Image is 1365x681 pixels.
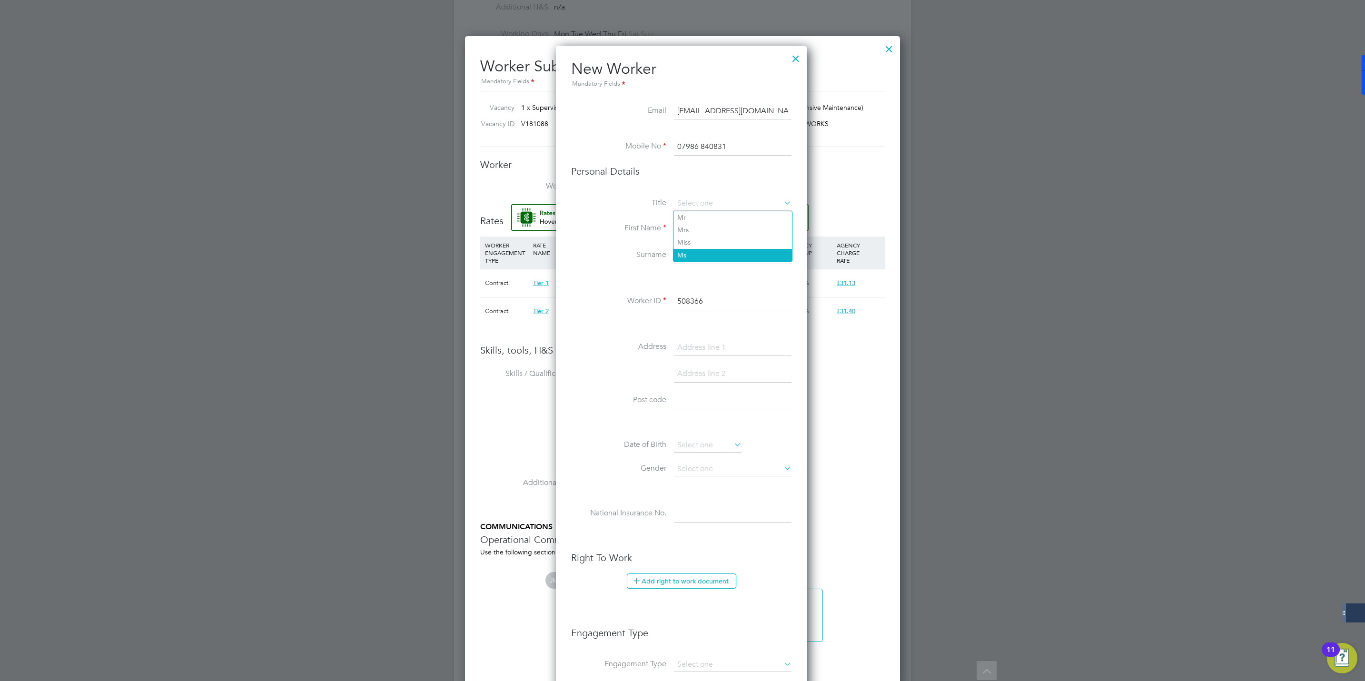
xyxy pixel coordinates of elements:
span: Tier 2 [533,307,549,315]
label: Email [571,106,666,116]
label: Worker ID [571,296,666,306]
button: Add right to work document [627,573,736,589]
label: Post code [571,395,666,405]
input: Select one [674,658,791,671]
button: Open Resource Center, 11 new notifications [1327,643,1357,673]
label: Title [571,198,666,208]
span: 1 x Supervisor WC [521,103,577,112]
label: Worker [480,181,575,191]
input: Address line 1 [674,339,791,356]
span: V181088 [521,119,548,128]
span: JM [545,572,562,589]
span: £31.13 [837,279,855,287]
div: AGENCY CHARGE RATE [834,237,882,269]
button: Rate Assistant [511,204,809,231]
h3: Engagement Type [571,617,791,639]
span: Tier 1 [533,279,549,287]
input: Select one [674,438,742,453]
span: £31.40 [837,307,855,315]
label: First Name [571,223,666,233]
label: Gender [571,464,666,474]
div: Contract [483,297,531,325]
div: RATE NAME [531,237,594,261]
input: Select one [674,462,791,476]
h3: Personal Details [571,165,791,178]
label: Surname [571,250,666,260]
h3: Skills, tools, H&S [480,344,885,356]
label: Address [571,342,666,352]
h2: Worker Submission [480,49,885,87]
li: Mr [673,211,792,224]
h3: Rates [480,204,885,227]
div: Contract [483,269,531,297]
div: Mandatory Fields [480,77,885,87]
label: Date of Birth [571,440,666,450]
input: Address line 2 [674,365,791,383]
h3: Right To Work [571,552,791,564]
input: Select one [674,197,791,211]
h3: Worker [480,158,885,171]
label: Engagement Type [571,659,666,669]
h5: COMMUNICATIONS [480,522,885,532]
label: Additional H&S [480,478,575,488]
div: Mandatory Fields [571,79,791,89]
label: Vacancy ID [476,119,514,128]
label: Mobile No [571,141,666,151]
label: Skills / Qualifications [480,369,575,379]
h3: Operational Communications [480,533,885,546]
li: Miss [673,236,792,248]
div: Use the following section to share any operational communications between Supply Chain participants. [480,548,885,556]
div: 11 [1326,650,1335,662]
li: Mrs [673,224,792,236]
h2: New Worker [571,59,791,89]
label: Vacancy [476,103,514,112]
div: WORKER ENGAGEMENT TYPE [483,237,531,269]
label: Tools [480,431,575,441]
label: National Insurance No. [571,508,666,518]
div: AGENCY MARKUP [786,237,834,261]
li: Ms [673,249,792,261]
